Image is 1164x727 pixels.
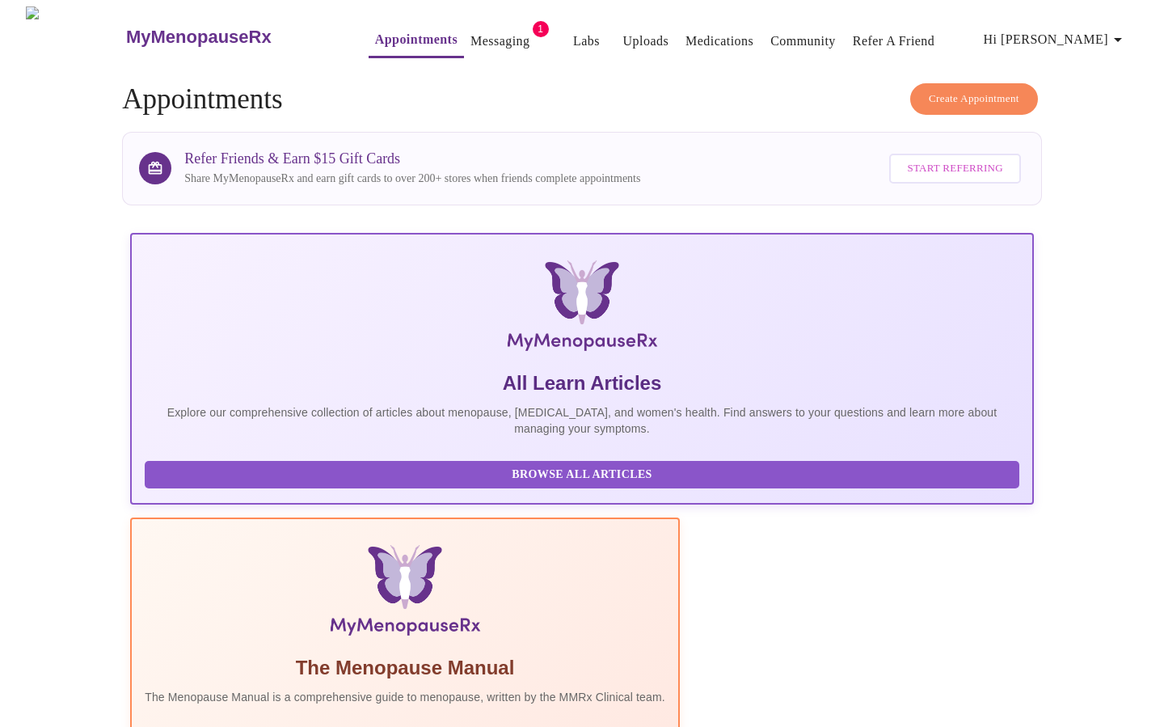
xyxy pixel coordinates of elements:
h4: Appointments [122,83,1042,116]
a: Appointments [375,28,458,51]
h5: All Learn Articles [145,370,1019,396]
a: Medications [685,30,753,53]
button: Start Referring [889,154,1020,184]
a: Refer a Friend [853,30,935,53]
button: Create Appointment [910,83,1038,115]
a: MyMenopauseRx [124,9,335,66]
button: Hi [PERSON_NAME] [977,23,1134,56]
span: Hi [PERSON_NAME] [984,28,1128,51]
img: MyMenopauseRx Logo [26,6,124,67]
button: Browse All Articles [145,461,1019,489]
p: Share MyMenopauseRx and earn gift cards to over 200+ stores when friends complete appointments [184,171,640,187]
h5: The Menopause Manual [145,655,665,681]
button: Uploads [617,25,676,57]
button: Appointments [369,23,464,58]
h3: MyMenopauseRx [126,27,272,48]
button: Labs [561,25,613,57]
a: Start Referring [885,146,1024,192]
img: MyMenopauseRx Logo [280,260,884,357]
span: Start Referring [907,159,1002,178]
button: Medications [679,25,760,57]
p: The Menopause Manual is a comprehensive guide to menopause, written by the MMRx Clinical team. [145,689,665,705]
a: Uploads [623,30,669,53]
span: Browse All Articles [161,465,1003,485]
button: Community [764,25,842,57]
p: Explore our comprehensive collection of articles about menopause, [MEDICAL_DATA], and women's hea... [145,404,1019,437]
img: Menopause Manual [227,545,582,642]
button: Messaging [464,25,536,57]
button: Refer a Friend [846,25,942,57]
span: Create Appointment [929,90,1019,108]
a: Community [770,30,836,53]
a: Labs [573,30,600,53]
h3: Refer Friends & Earn $15 Gift Cards [184,150,640,167]
a: Browse All Articles [145,467,1023,480]
span: 1 [533,21,549,37]
a: Messaging [470,30,529,53]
